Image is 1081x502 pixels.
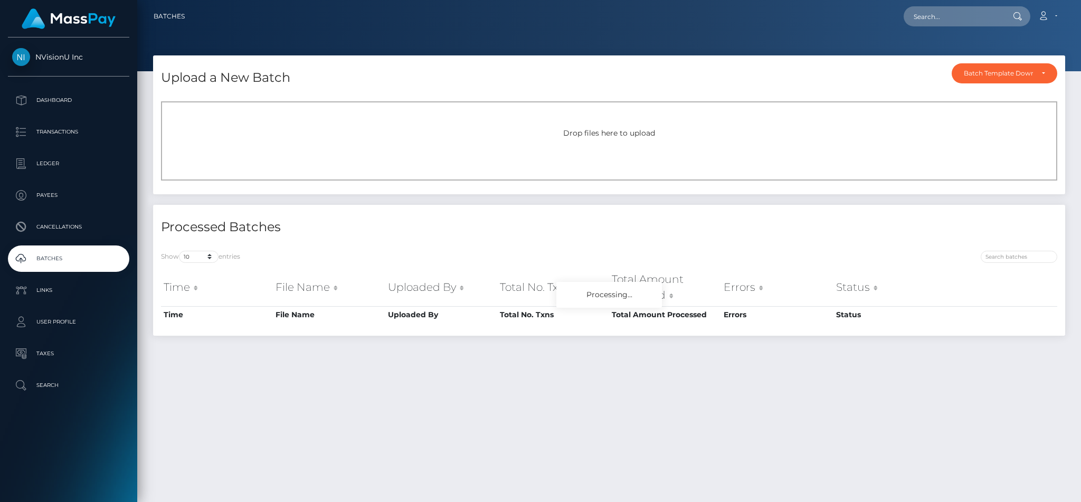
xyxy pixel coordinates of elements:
a: Transactions [8,119,129,145]
p: Batches [12,251,125,267]
img: NVisionU Inc [12,48,30,66]
a: Ledger [8,150,129,177]
img: MassPay Logo [22,8,116,29]
button: Batch Template Download [952,63,1057,83]
select: Showentries [179,251,219,263]
th: Uploaded By [385,306,497,323]
p: Search [12,377,125,393]
a: Payees [8,182,129,209]
a: Links [8,277,129,304]
p: Payees [12,187,125,203]
a: Cancellations [8,214,129,240]
a: Taxes [8,340,129,367]
th: Errors [721,306,833,323]
th: Total No. Txns [497,306,609,323]
th: Time [161,269,273,306]
p: Transactions [12,124,125,140]
th: Errors [721,269,833,306]
input: Search... [904,6,1003,26]
th: Time [161,306,273,323]
p: User Profile [12,314,125,330]
a: User Profile [8,309,129,335]
a: Search [8,372,129,399]
th: File Name [273,306,385,323]
p: Cancellations [12,219,125,235]
th: File Name [273,269,385,306]
div: Batch Template Download [964,69,1033,78]
th: Total Amount Processed [609,269,721,306]
a: Batches [154,5,185,27]
h4: Upload a New Batch [161,69,290,87]
p: Links [12,282,125,298]
span: NVisionU Inc [8,52,129,62]
a: Dashboard [8,87,129,113]
th: Total No. Txns [497,269,609,306]
h4: Processed Batches [161,218,601,236]
p: Ledger [12,156,125,172]
th: Total Amount Processed [609,306,721,323]
th: Status [833,269,945,306]
div: Processing... [556,282,662,308]
input: Search batches [981,251,1057,263]
label: Show entries [161,251,240,263]
a: Batches [8,245,129,272]
span: Drop files here to upload [563,128,655,138]
p: Taxes [12,346,125,362]
p: Dashboard [12,92,125,108]
th: Status [833,306,945,323]
th: Uploaded By [385,269,497,306]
